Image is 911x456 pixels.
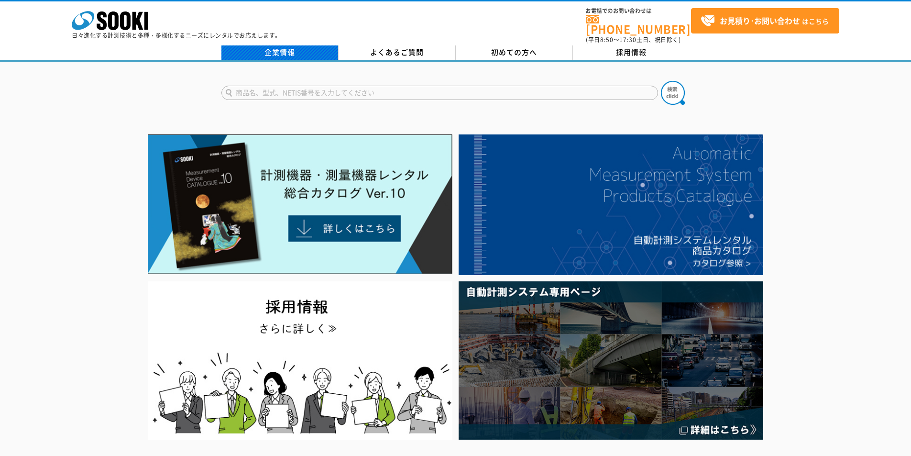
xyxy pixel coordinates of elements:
img: btn_search.png [661,81,685,105]
span: 17:30 [619,35,637,44]
a: よくあるご質問 [339,45,456,60]
a: 企業情報 [221,45,339,60]
span: 初めての方へ [491,47,537,57]
p: 日々進化する計測技術と多種・多様化するニーズにレンタルでお応えします。 [72,33,281,38]
a: お見積り･お問い合わせはこちら [691,8,839,33]
a: [PHONE_NUMBER] [586,15,691,34]
span: お電話でのお問い合わせは [586,8,691,14]
img: 自動計測システムカタログ [459,134,763,275]
input: 商品名、型式、NETIS番号を入力してください [221,86,658,100]
strong: お見積り･お問い合わせ [720,15,800,26]
a: 初めての方へ [456,45,573,60]
span: 8:50 [600,35,614,44]
a: 採用情報 [573,45,690,60]
span: はこちら [701,14,829,28]
img: Catalog Ver10 [148,134,452,274]
span: (平日 ～ 土日、祝日除く) [586,35,681,44]
img: SOOKI recruit [148,281,452,440]
img: 自動計測システム専用ページ [459,281,763,440]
